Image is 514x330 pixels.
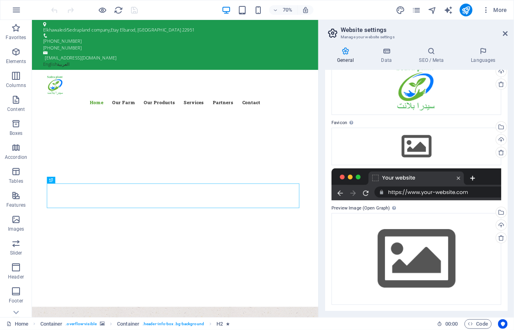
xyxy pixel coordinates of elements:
label: Favicon [331,118,501,128]
button: More [479,4,510,16]
button: pages [412,5,421,15]
i: Design (Ctrl+Alt+Y) [396,6,405,15]
i: Element contains an animation [226,322,230,326]
i: Publish [461,6,470,15]
p: Header [8,274,24,280]
button: design [396,5,405,15]
h2: Website settings [341,26,508,34]
span: Click to select. Double-click to edit [216,319,223,329]
button: text_generator [444,5,453,15]
i: On resize automatically adjust zoom level to fit chosen device. [302,6,309,14]
h4: Data [369,47,407,64]
div: Select files from the file manager, stock photos, or upload file(s) [331,128,501,165]
span: : [451,321,452,327]
h4: Languages [459,47,508,64]
span: Click to select. Double-click to edit [117,319,139,329]
div: Select files from the file manager, stock photos, or upload file(s) [331,213,501,304]
p: Footer [9,298,23,304]
h4: General [325,47,369,64]
span: 00 00 [445,319,458,329]
p: Columns [6,82,26,89]
p: Tables [9,178,23,184]
i: AI Writer [444,6,453,15]
button: Click here to leave preview mode and continue editing [98,5,107,15]
span: More [482,6,507,14]
div: DOC-20250813-WA0003.qq-XSCNqoP8ffn6toEKx5RHVg.png [331,59,501,115]
span: Click to select. Double-click to edit [40,319,63,329]
button: 70% [269,5,298,15]
i: Reload page [114,6,123,15]
i: Navigator [428,6,437,15]
span: Code [468,319,488,329]
button: publish [460,4,472,16]
i: Pages (Ctrl+Alt+S) [412,6,421,15]
button: reload [114,5,123,15]
p: Images [8,226,24,232]
span: . header-info-box .bg-background [143,319,204,329]
p: Boxes [10,130,23,136]
button: Code [464,319,492,329]
button: Usercentrics [498,319,508,329]
span: . overflow-visible [65,319,97,329]
h6: Session time [437,319,458,329]
h6: 70% [281,5,294,15]
h4: SEO / Meta [407,47,459,64]
p: Content [7,106,25,113]
nav: breadcrumb [40,319,230,329]
p: Accordion [5,154,27,160]
p: Features [6,202,26,208]
a: Click to cancel selection. Double-click to open Pages [6,319,28,329]
button: navigator [428,5,437,15]
label: Preview Image (Open Graph) [331,204,501,213]
i: This element contains a background [100,322,105,326]
h3: Manage your website settings [341,34,492,41]
p: Elements [6,58,26,65]
p: Favorites [6,34,26,41]
p: Slider [10,250,22,256]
